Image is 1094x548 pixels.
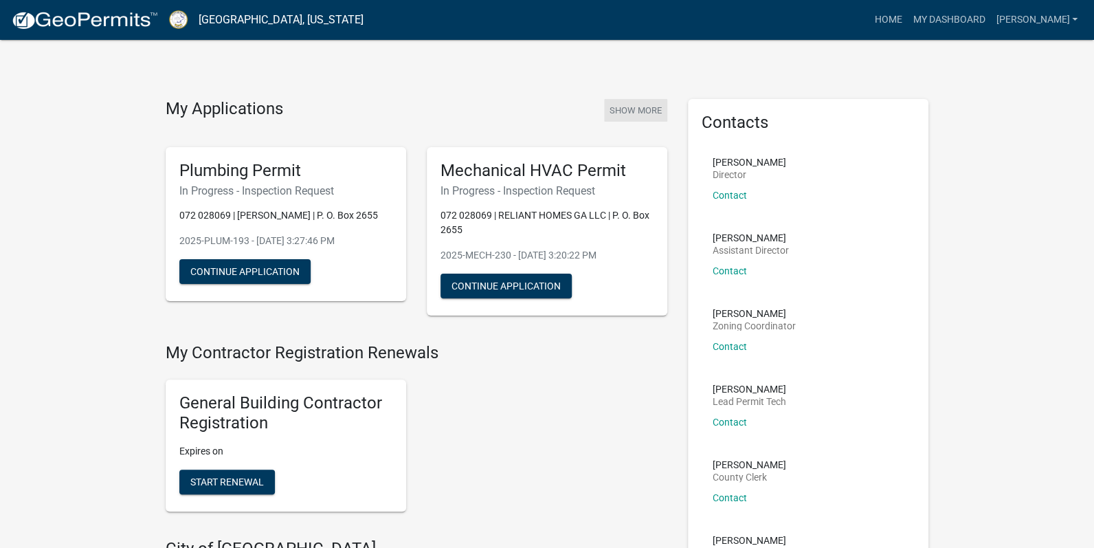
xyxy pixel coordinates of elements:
a: Home [869,7,907,33]
button: Start Renewal [179,470,275,494]
p: [PERSON_NAME] [713,157,786,167]
h5: Mechanical HVAC Permit [440,161,654,181]
span: Start Renewal [190,476,264,487]
button: Continue Application [440,274,572,298]
p: 2025-MECH-230 - [DATE] 3:20:22 PM [440,248,654,263]
h6: In Progress - Inspection Request [179,184,392,197]
p: Expires on [179,444,392,459]
wm-registration-list-section: My Contractor Registration Renewals [166,343,667,522]
a: [PERSON_NAME] [990,7,1083,33]
a: Contact [713,341,747,352]
h6: In Progress - Inspection Request [440,184,654,197]
p: Zoning Coordinator [713,321,796,331]
a: Contact [713,492,747,503]
h4: My Applications [166,99,283,120]
a: Contact [713,265,747,276]
p: 2025-PLUM-193 - [DATE] 3:27:46 PM [179,234,392,248]
h5: General Building Contractor Registration [179,393,392,433]
p: [PERSON_NAME] [713,309,796,318]
p: Director [713,170,786,179]
p: Lead Permit Tech [713,397,786,406]
a: Contact [713,190,747,201]
h5: Plumbing Permit [179,161,392,181]
img: Putnam County, Georgia [169,10,188,29]
a: My Dashboard [907,7,990,33]
button: Continue Application [179,259,311,284]
a: Contact [713,417,747,428]
p: 072 028069 | RELIANT HOMES GA LLC | P. O. Box 2655 [440,208,654,237]
p: [PERSON_NAME] [713,384,786,394]
button: Show More [604,99,667,122]
p: [PERSON_NAME] [713,536,817,545]
h4: My Contractor Registration Renewals [166,343,667,363]
p: County Clerk [713,472,786,482]
a: [GEOGRAPHIC_DATA], [US_STATE] [199,8,364,32]
p: [PERSON_NAME] [713,460,786,470]
p: 072 028069 | [PERSON_NAME] | P. O. Box 2655 [179,208,392,223]
p: Assistant Director [713,245,789,255]
p: [PERSON_NAME] [713,233,789,243]
h5: Contacts [702,113,915,133]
